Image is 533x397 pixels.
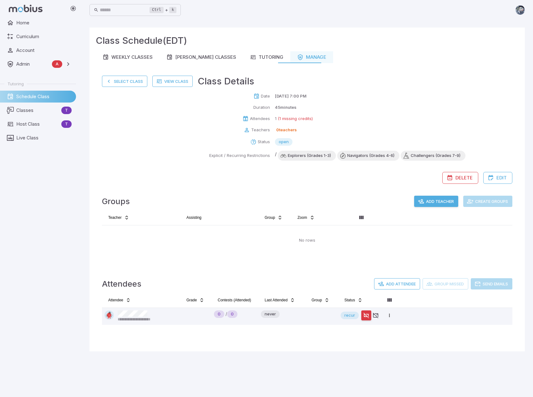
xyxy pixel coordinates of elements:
[406,153,465,159] span: Challengers (Grades 7-9)
[275,93,307,99] p: [DATE] 7:00 PM
[275,104,297,111] p: 45 minutes
[150,6,176,14] div: +
[275,139,292,145] span: open
[253,104,270,111] p: Duration
[227,310,237,318] div: New Student
[442,172,478,184] button: Delete
[250,54,283,61] div: Tutoring
[275,116,277,122] p: 1
[16,107,59,114] span: Classes
[16,33,72,40] span: Curriculum
[214,310,256,318] div: /
[102,195,130,208] h4: Groups
[183,213,205,223] button: Assisting
[483,172,512,184] button: Edit
[278,116,313,122] p: (1 missing credits)
[218,298,251,303] span: Contests (Attended)
[341,312,359,319] span: recur
[275,151,465,161] div: /
[384,295,394,305] button: Column visibility
[261,311,280,317] span: never
[104,213,133,223] button: Teacher
[356,213,366,223] button: Column visibility
[166,54,236,61] div: [PERSON_NAME] Classes
[312,298,322,303] span: Group
[265,298,287,303] span: Last Attended
[108,215,122,220] span: Teacher
[150,7,164,13] kbd: Ctrl
[297,215,307,220] span: Zoom
[261,295,299,305] button: Last Attended
[169,7,176,13] kbd: k
[16,93,72,100] span: Schedule Class
[214,310,224,318] div: Never Played
[251,127,270,133] p: Teachers
[16,134,72,141] span: Live Class
[214,311,224,317] span: 0
[283,153,336,159] span: Explorers (Grades 1-3)
[344,298,355,303] span: Status
[102,278,141,290] h4: Attendees
[297,54,326,61] div: Manage
[227,311,237,317] span: 0
[102,76,147,87] button: Select Class
[104,310,114,320] img: circle.svg
[52,61,62,67] span: A
[299,237,315,244] p: No rows
[103,54,153,61] div: Weekly Classes
[16,121,59,128] span: Host Class
[152,76,193,87] a: View Class
[186,298,197,303] span: Grade
[183,295,208,305] button: Grade
[209,153,270,159] p: Explicit / Recurring Restrictions
[96,34,187,48] h3: Class Schedule (EDT)
[16,19,72,26] span: Home
[294,213,318,223] button: Zoom
[186,215,201,220] span: Assisting
[341,295,366,305] button: Status
[214,295,255,305] button: Contests (Attended)
[16,47,72,54] span: Account
[261,213,286,223] button: Group
[515,5,525,15] img: andrew.jpg
[104,295,135,305] button: Attendee
[61,121,72,127] span: T
[8,81,24,87] span: Tutoring
[258,139,270,145] p: Status
[342,153,399,159] span: Navigators (Grades 4-6)
[374,278,420,289] button: Add Attendee
[108,298,123,303] span: Attendee
[308,295,333,305] button: Group
[276,127,297,133] p: 0 teachers
[16,61,49,68] span: Admin
[61,107,72,113] span: T
[198,74,254,88] h3: Class Details
[261,93,270,99] p: Date
[265,215,275,220] span: Group
[250,116,270,122] p: Attendees
[414,196,458,207] button: Add Teacher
